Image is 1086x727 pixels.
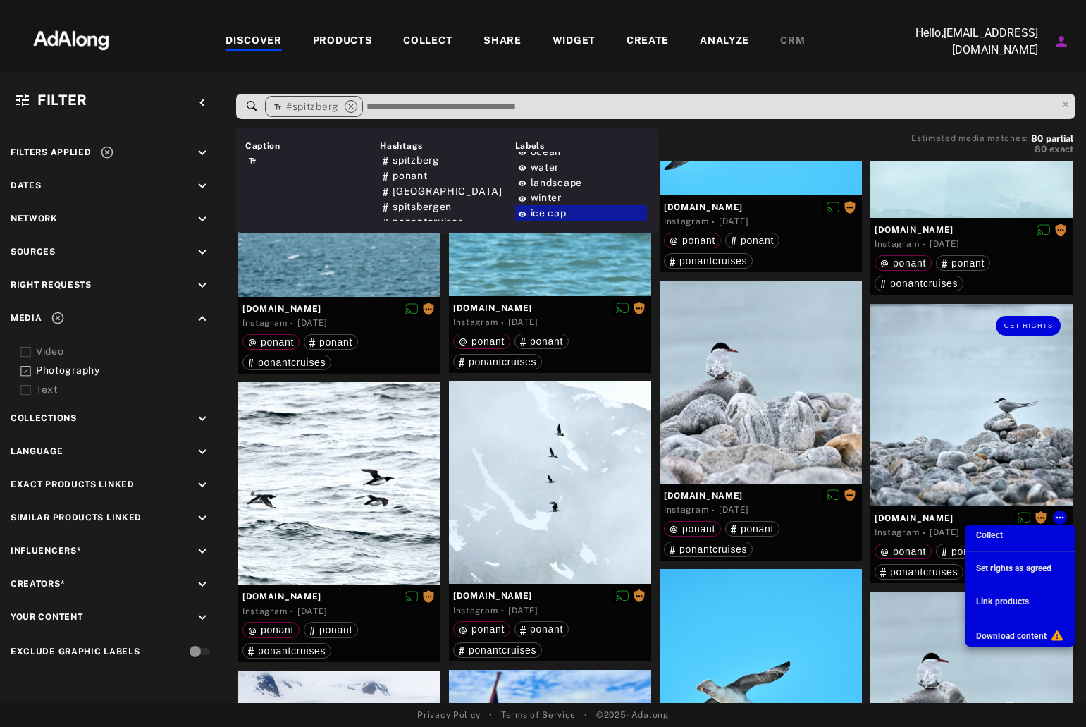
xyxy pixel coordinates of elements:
[1016,659,1086,727] iframe: Chat Widget
[976,597,1029,606] span: Link products
[976,631,1047,641] span: Download content
[1016,659,1086,727] div: Widget de chat
[976,530,1003,540] span: Collect
[976,563,1051,573] span: Set rights as agreed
